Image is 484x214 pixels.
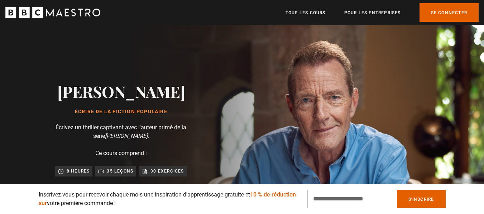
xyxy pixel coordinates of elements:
font: Pour les entreprises [344,10,401,15]
font: 35 leçons [107,169,133,174]
font: Se connecter [431,10,467,15]
font: 8 heures [67,169,90,174]
font: . [148,133,149,139]
a: Se connecter [420,3,479,21]
font: 30 exercices [150,169,184,174]
button: S'inscrire [397,190,446,208]
font: Ce cours comprend : [95,150,147,156]
font: Écrivez un thriller captivant avec l'auteur primé de la série [56,124,186,139]
font: votre première commande ! [47,200,116,206]
a: Tous les cours [286,9,326,16]
font: S'inscrire [408,197,434,202]
font: Écrire de la fiction populaire [75,109,167,114]
a: Pour les entreprises [344,9,401,16]
font: Tous les cours [286,10,326,15]
font: [PERSON_NAME] [105,133,148,139]
nav: Primaire [286,3,479,21]
font: [PERSON_NAME] [57,81,185,102]
svg: BBC Maestro [5,7,100,18]
font: Inscrivez-vous pour recevoir chaque mois une inspiration d'apprentissage gratuite et [39,191,250,198]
